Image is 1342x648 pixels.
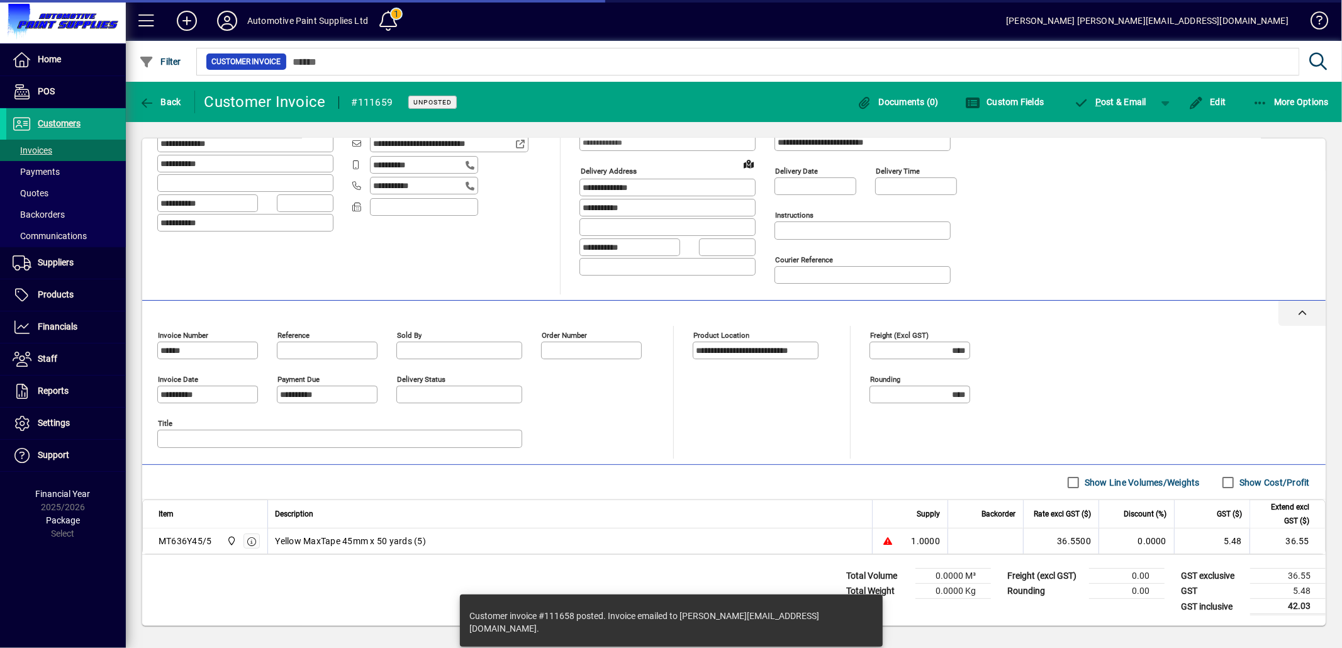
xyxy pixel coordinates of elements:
div: MT636Y45/5 [159,535,212,547]
span: Support [38,450,69,460]
span: P [1095,97,1101,107]
td: GST inclusive [1175,599,1250,615]
mat-label: Payment due [277,375,320,384]
span: Extend excl GST ($) [1258,500,1309,528]
span: Backorder [981,507,1015,521]
mat-label: Sold by [397,331,422,340]
td: 0.00 [1089,584,1165,599]
span: Edit [1188,97,1226,107]
span: Quotes [13,188,48,198]
span: Automotive Paint Supplies Ltd [223,534,238,548]
span: Financial Year [36,489,91,499]
label: Show Cost/Profit [1237,476,1310,489]
td: GST [1175,584,1250,599]
a: Communications [6,225,126,247]
span: Products [38,289,74,299]
td: Rounding [1001,584,1089,599]
span: GST ($) [1217,507,1242,521]
span: Item [159,507,174,521]
span: Documents (0) [857,97,939,107]
div: Customer Invoice [204,92,326,112]
mat-label: Product location [693,331,749,340]
td: 5.48 [1250,584,1326,599]
a: Quotes [6,182,126,204]
span: Settings [38,418,70,428]
mat-label: Invoice date [158,375,198,384]
div: Customer invoice #111658 posted. Invoice emailed to [PERSON_NAME][EMAIL_ADDRESS][DOMAIN_NAME]. [470,610,860,635]
span: Backorders [13,209,65,220]
a: View on map [739,154,759,174]
a: Backorders [6,204,126,225]
mat-label: Invoice number [158,331,208,340]
button: Edit [1185,91,1229,113]
span: Unposted [413,98,452,106]
span: Reports [38,386,69,396]
div: Automotive Paint Supplies Ltd [247,11,368,31]
mat-label: Delivery time [876,167,920,176]
a: Knowledge Base [1301,3,1326,43]
a: Staff [6,344,126,375]
button: Post & Email [1068,91,1153,113]
td: 36.55 [1250,569,1326,584]
a: Financials [6,311,126,343]
button: Custom Fields [962,91,1048,113]
mat-label: Courier Reference [775,255,833,264]
mat-label: Instructions [775,211,814,220]
span: Supply [917,507,940,521]
span: Rate excl GST ($) [1034,507,1091,521]
td: 36.55 [1250,528,1325,554]
a: Home [6,44,126,75]
span: Financials [38,321,77,332]
td: 0.00 [1089,569,1165,584]
span: Customers [38,118,81,128]
app-page-header-button: Back [126,91,195,113]
td: GST exclusive [1175,569,1250,584]
div: [PERSON_NAME] [PERSON_NAME][EMAIL_ADDRESS][DOMAIN_NAME] [1006,11,1289,31]
mat-label: Delivery date [775,167,818,176]
span: Package [46,515,80,525]
td: Total Weight [840,584,915,599]
a: POS [6,76,126,108]
span: Staff [38,354,57,364]
a: Products [6,279,126,311]
span: 1.0000 [912,535,941,547]
td: 0.0000 M³ [915,569,991,584]
span: Invoices [13,145,52,155]
span: ost & Email [1074,97,1147,107]
label: Show Line Volumes/Weights [1082,476,1200,489]
span: Discount (%) [1124,507,1166,521]
button: Profile [207,9,247,32]
span: Home [38,54,61,64]
a: Invoices [6,140,126,161]
span: Communications [13,231,87,241]
button: Add [167,9,207,32]
div: 36.5500 [1031,535,1091,547]
mat-label: Order number [542,331,587,340]
a: Suppliers [6,247,126,279]
a: Reports [6,376,126,407]
button: Documents (0) [854,91,942,113]
span: Description [276,507,314,521]
span: Suppliers [38,257,74,267]
span: Customer Invoice [211,55,281,68]
span: POS [38,86,55,96]
span: Custom Fields [965,97,1044,107]
mat-label: Rounding [870,375,900,384]
mat-label: Delivery status [397,375,445,384]
td: Freight (excl GST) [1001,569,1089,584]
a: Settings [6,408,126,439]
td: 42.03 [1250,599,1326,615]
div: #111659 [352,92,393,113]
a: Support [6,440,126,471]
span: More Options [1253,97,1329,107]
td: Total Volume [840,569,915,584]
td: 0.0000 [1099,528,1174,554]
button: Filter [136,50,184,73]
a: Payments [6,161,126,182]
button: Back [136,91,184,113]
mat-label: Title [158,419,172,428]
td: 5.48 [1174,528,1250,554]
mat-label: Reference [277,331,310,340]
span: Payments [13,167,60,177]
mat-label: Freight (excl GST) [870,331,929,340]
